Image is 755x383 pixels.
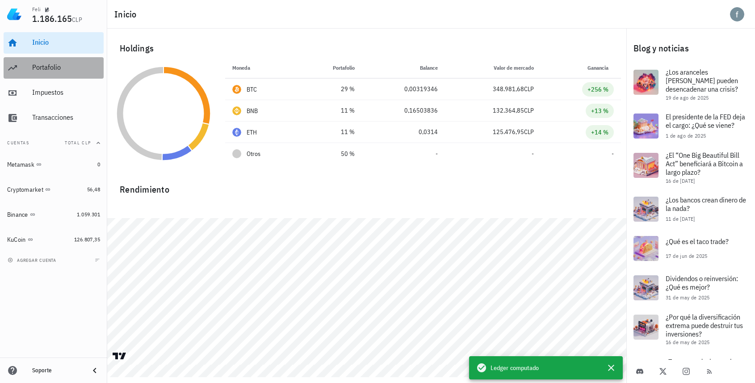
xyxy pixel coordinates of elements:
th: Moneda [225,57,299,79]
div: 11 % [306,106,355,115]
div: KuCoin [7,236,26,244]
span: 348.981,68 [493,85,524,93]
div: ETH-icon [232,128,241,137]
a: Cryptomarket 56,48 [4,179,104,200]
span: agregar cuenta [9,257,56,263]
span: ¿Los aranceles [PERSON_NAME] pueden desencadenar una crisis? [666,67,738,93]
a: KuCoin 126.807,35 [4,229,104,250]
div: BNB [247,106,258,115]
a: Inicio [4,32,104,54]
div: +14 % [591,128,608,137]
h1: Inicio [114,7,140,21]
div: 29 % [306,84,355,94]
span: 132.364,85 [493,106,524,114]
a: ¿Qué es el taco trade? 17 de jun de 2025 [626,229,755,268]
div: Impuestos [32,88,100,97]
div: Feli [32,6,41,13]
span: 1.186.165 [32,13,72,25]
div: Binance [7,211,28,219]
div: BNB-icon [232,106,241,115]
a: Dividendos o reinversión: ¿Qué es mejor? 31 de may de 2025 [626,268,755,307]
div: Holdings [113,34,621,63]
div: 0,00319346 [369,84,438,94]
th: Valor de mercado [445,57,541,79]
span: CLP [524,128,534,136]
th: Portafolio [299,57,362,79]
a: Portafolio [4,57,104,79]
span: ¿El “One Big Beautiful Bill Act” beneficiará a Bitcoin a largo plazo? [666,151,743,177]
span: ¿Los bancos crean dinero de la nada? [666,195,746,213]
button: agregar cuenta [5,256,60,265]
span: CLP [524,85,534,93]
span: Ganancia [587,64,614,71]
a: Impuestos [4,82,104,104]
span: Ledger computado [491,363,539,373]
a: ¿Por qué la diversificación extrema puede destruir tus inversiones? 16 de may de 2025 [626,307,755,351]
span: 17 de jun de 2025 [666,253,708,259]
div: avatar [730,7,744,21]
span: El presidente de la FED deja el cargo: ¿Qué se viene? [666,112,745,130]
div: Inicio [32,38,100,46]
div: Portafolio [32,63,100,72]
div: Cryptomarket [7,186,43,194]
div: Metamask [7,161,34,168]
a: ¿El “One Big Beautiful Bill Act” beneficiará a Bitcoin a largo plazo? 16 de [DATE] [626,146,755,189]
div: Transacciones [32,113,100,122]
span: 19 de ago de 2025 [666,94,709,101]
div: BTC-icon [232,85,241,94]
span: Otros [247,149,260,159]
span: - [612,150,614,158]
span: 16 de may de 2025 [666,339,710,345]
div: Soporte [32,367,82,374]
div: +256 % [587,85,608,94]
div: +13 % [591,106,608,115]
span: CLP [72,16,82,24]
div: 11 % [306,127,355,137]
span: - [436,150,438,158]
span: 16 de [DATE] [666,177,695,184]
div: 0,0314 [369,127,438,137]
span: CLP [524,106,534,114]
span: 11 de [DATE] [666,215,695,222]
div: ETH [247,128,257,137]
span: Total CLP [65,140,91,146]
a: Binance 1.059.301 [4,204,104,225]
span: Dividendos o reinversión: ¿Qué es mejor? [666,274,738,291]
span: 1 de ago de 2025 [666,132,706,139]
th: Balance [362,57,445,79]
span: ¿Por qué la diversificación extrema puede destruir tus inversiones? [666,312,743,338]
span: ¿Qué es el taco trade? [666,237,729,246]
a: Charting by TradingView [112,352,127,360]
div: 0,16503836 [369,106,438,115]
img: LedgiFi [7,7,21,21]
button: CuentasTotal CLP [4,132,104,154]
div: 50 % [306,149,355,159]
span: 125.476,95 [493,128,524,136]
a: Transacciones [4,107,104,129]
span: 56,48 [87,186,100,193]
span: - [532,150,534,158]
span: 126.807,35 [74,236,100,243]
div: BTC [247,85,257,94]
a: El presidente de la FED deja el cargo: ¿Qué se viene? 1 de ago de 2025 [626,106,755,146]
span: 31 de may de 2025 [666,294,710,301]
a: ¿Los aranceles [PERSON_NAME] pueden desencadenar una crisis? 19 de ago de 2025 [626,63,755,106]
a: Metamask 0 [4,154,104,175]
a: ¿Los bancos crean dinero de la nada? 11 de [DATE] [626,189,755,229]
div: Rendimiento [113,175,621,197]
div: Blog y noticias [626,34,755,63]
span: 1.059.301 [77,211,100,218]
span: 0 [97,161,100,168]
